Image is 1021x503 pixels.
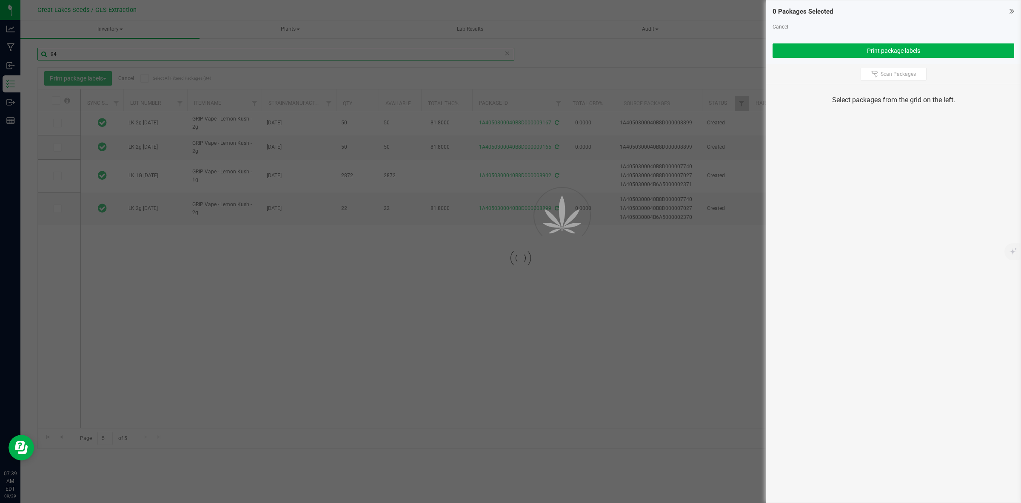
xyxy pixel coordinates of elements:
button: Scan Packages [861,68,927,80]
iframe: Resource center [9,435,34,460]
span: Scan Packages [881,71,916,78]
button: Print package labels [773,43,1014,58]
div: Select packages from the grid on the left. [777,95,1010,105]
a: Cancel [773,24,788,30]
